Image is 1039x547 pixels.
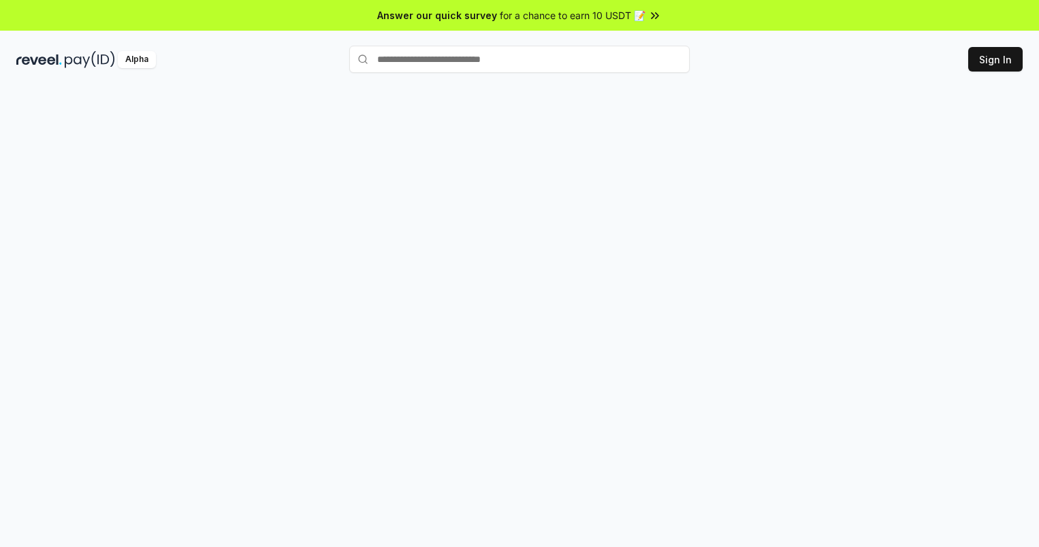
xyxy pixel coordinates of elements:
img: pay_id [65,51,115,68]
img: reveel_dark [16,51,62,68]
button: Sign In [968,47,1023,72]
span: for a chance to earn 10 USDT 📝 [500,8,645,22]
div: Alpha [118,51,156,68]
span: Answer our quick survey [377,8,497,22]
